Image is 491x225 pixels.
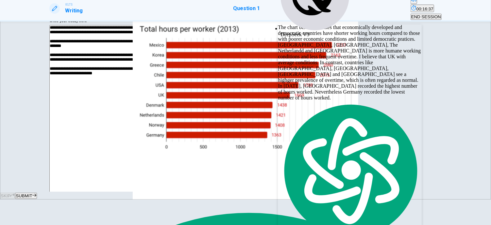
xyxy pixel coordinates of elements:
[65,2,73,7] span: IELTS
[411,5,434,12] button: 00:16:37
[65,7,83,15] h1: Writing
[411,5,442,13] div: Hide
[411,14,442,20] button: END SESSION
[411,14,441,19] span: END SESSION
[416,7,433,11] span: 00:16:37
[278,24,421,100] span: The chart below indicates that economically developed and democratic countries have shorter worki...
[233,5,260,12] h1: Question 1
